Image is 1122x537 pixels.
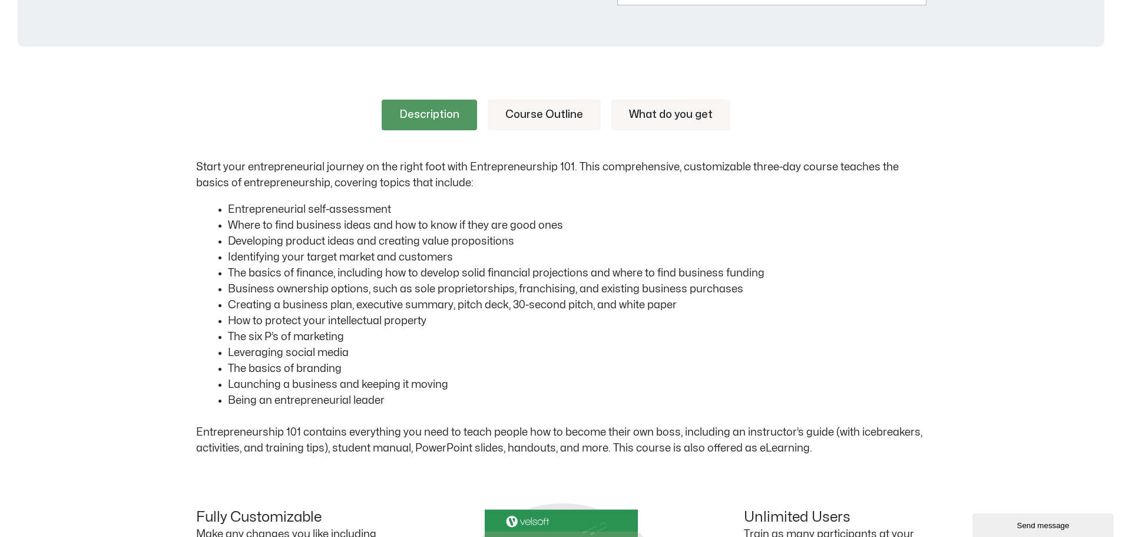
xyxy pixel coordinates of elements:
li: Being an entrepreneurial leader [228,393,926,408]
a: Description [382,100,477,130]
li: Developing product ideas and creating value propositions [228,233,926,249]
li: Creating a business plan, executive summary, pitch deck, 30-second pitch, and white paper [228,297,926,313]
a: Course Outline [488,100,601,130]
li: The six P’s of marketing [228,329,926,345]
iframe: chat widget [972,511,1116,537]
h4: Unlimited Users [744,509,926,526]
li: Where to find business ideas and how to know if they are good ones [228,218,926,233]
p: Entrepreneurship 101 contains everything you need to teach people how to become their own boss, i... [196,424,926,456]
p: Start your entrepreneurial journey on the right foot with Entrepreneurship 101. This comprehensiv... [196,159,926,191]
li: How to protect your intellectual property [228,313,926,329]
li: Identifying your target market and customers [228,249,926,265]
li: Leveraging social media [228,345,926,361]
li: Entrepreneurial self-assessment [228,202,926,218]
h4: Fully Customizable [196,509,379,526]
li: Business ownership options, such as sole proprietorships, franchising, and existing business purc... [228,281,926,297]
li: Launching a business and keeping it moving [228,377,926,393]
a: What do you get [611,100,730,130]
li: The basics of branding [228,361,926,377]
li: The basics of finance, including how to develop solid financial projections and where to find bus... [228,265,926,281]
